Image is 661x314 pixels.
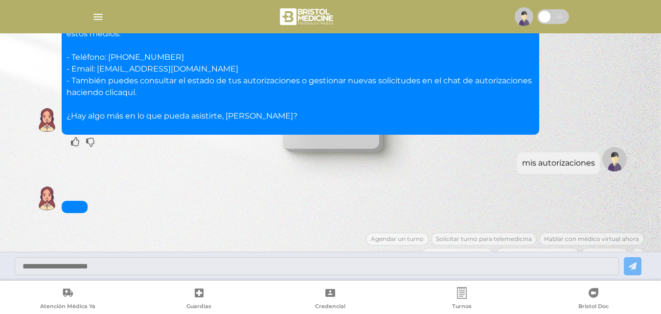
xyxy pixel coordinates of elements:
[602,147,627,171] img: Tu imagen
[522,157,595,169] div: mis autorizaciones
[35,186,59,211] img: Cober IA
[515,7,533,26] img: profile-placeholder.svg
[2,287,134,312] a: Atención Médica Ya
[527,287,659,312] a: Bristol Doc
[396,287,528,312] a: Turnos
[315,303,345,312] span: Credencial
[35,108,59,132] img: Cober IA
[578,303,609,312] span: Bristol Doc
[134,287,265,312] a: Guardias
[40,303,95,312] span: Atención Médica Ya
[118,88,135,97] a: aquí
[92,11,104,23] img: Cober_menu-lines-white.svg
[265,287,396,312] a: Credencial
[452,303,472,312] span: Turnos
[67,4,534,122] p: [PERSON_NAME], no tengo acceso directo a copias de autorizaciones médicas específicas como la del...
[186,303,211,312] span: Guardias
[278,5,337,28] img: bristol-medicine-blanco.png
